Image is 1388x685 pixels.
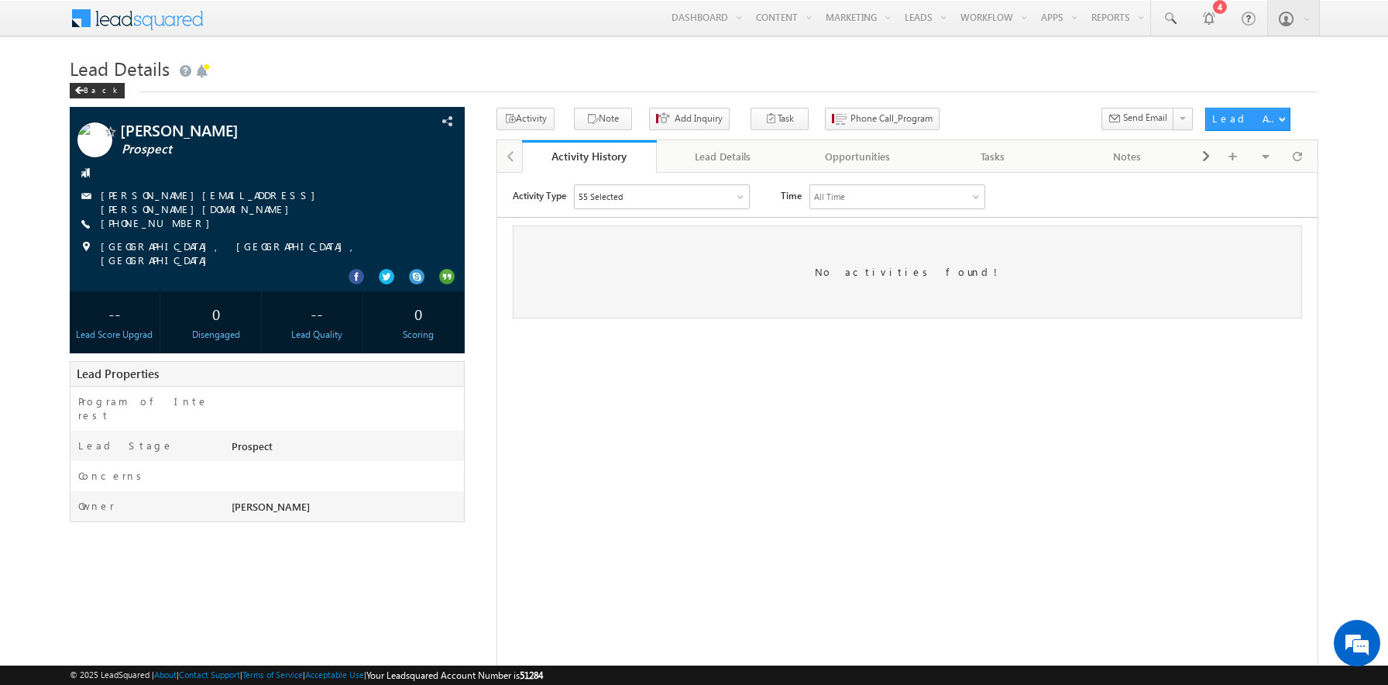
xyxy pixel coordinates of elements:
div: 0 [174,299,257,328]
div: Back [70,83,125,98]
label: Program of Interest [78,394,213,422]
div: -- [276,299,359,328]
a: Contact Support [179,670,240,680]
div: 0 [377,299,460,328]
div: Lead Actions [1212,112,1278,126]
button: Phone Call_Program [825,108,940,130]
a: Tasks [926,140,1060,173]
img: Profile photo [77,122,112,163]
span: Lead Properties [77,366,159,381]
span: Prospect [122,142,369,157]
div: All Time [317,17,348,31]
span: [PERSON_NAME] [232,500,310,513]
a: Terms of Service [242,670,303,680]
a: Opportunities [791,140,926,173]
button: Add Inquiry [649,108,730,130]
div: 55 Selected [81,17,125,31]
span: Your Leadsquared Account Number is [366,670,543,681]
div: Activity History [534,149,645,164]
div: Scoring [377,328,460,342]
span: Lead Details [70,56,170,81]
span: Activity Type [15,12,69,35]
a: About [154,670,177,680]
div: Opportunities [803,147,912,166]
label: Lead Stage [78,439,173,453]
label: Concerns [78,469,147,483]
div: Notes [1073,147,1181,166]
button: Task [751,108,809,130]
div: Lead Details [669,147,778,166]
a: Notes [1060,140,1195,173]
span: Phone Call_Program [850,112,933,126]
span: Time [283,12,304,35]
span: Add Inquiry [675,112,723,126]
div: No activities found! [15,53,805,146]
div: -- [74,299,156,328]
button: Send Email [1101,108,1174,130]
a: [PERSON_NAME][EMAIL_ADDRESS][PERSON_NAME][DOMAIN_NAME] [101,188,323,215]
span: Send Email [1123,111,1167,125]
span: [PHONE_NUMBER] [101,216,218,232]
div: Lead Quality [276,328,359,342]
div: Tasks [938,147,1046,166]
span: 51284 [520,670,543,681]
span: [GEOGRAPHIC_DATA], [GEOGRAPHIC_DATA], [GEOGRAPHIC_DATA] [101,239,424,267]
a: Activity History [522,140,657,173]
div: Lead Score Upgrad [74,328,156,342]
span: [PERSON_NAME] [120,122,367,138]
a: Acceptable Use [305,670,364,680]
a: Lead Details [657,140,792,173]
button: Lead Actions [1205,108,1290,131]
a: Back [70,82,132,95]
span: © 2025 LeadSquared | | | | | [70,668,543,683]
div: Sales Activity,Program,Email Bounced,Email Link Clicked,Email Marked Spam & 50 more.. [77,12,252,36]
label: Owner [78,499,115,513]
div: Disengaged [174,328,257,342]
div: Prospect [228,439,464,460]
button: Note [574,108,632,130]
button: Activity [496,108,555,130]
